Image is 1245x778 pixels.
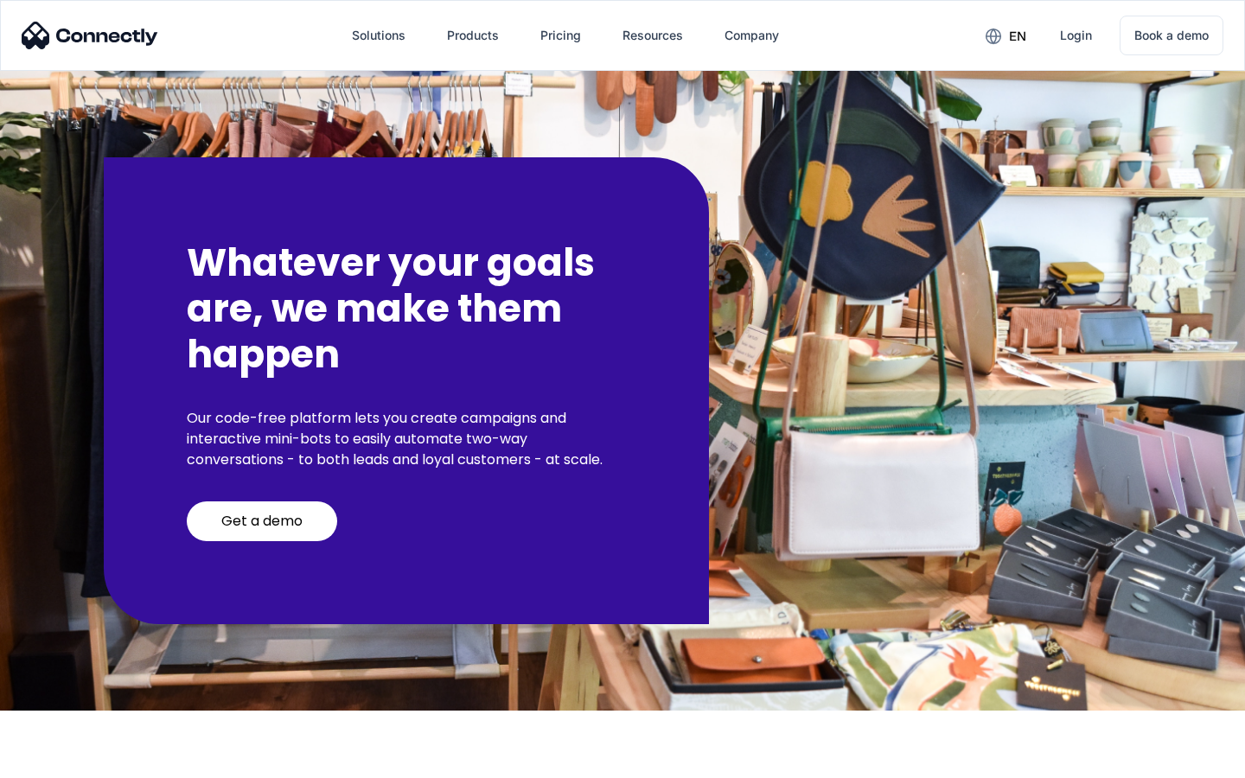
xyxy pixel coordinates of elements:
[725,23,779,48] div: Company
[540,23,581,48] div: Pricing
[1120,16,1223,55] a: Book a demo
[221,513,303,530] div: Get a demo
[187,501,337,541] a: Get a demo
[1060,23,1092,48] div: Login
[187,408,626,470] p: Our code-free platform lets you create campaigns and interactive mini-bots to easily automate two...
[352,23,405,48] div: Solutions
[622,23,683,48] div: Resources
[1046,15,1106,56] a: Login
[35,748,104,772] ul: Language list
[17,748,104,772] aside: Language selected: English
[527,15,595,56] a: Pricing
[447,23,499,48] div: Products
[22,22,158,49] img: Connectly Logo
[187,240,626,377] h2: Whatever your goals are, we make them happen
[1009,24,1026,48] div: en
